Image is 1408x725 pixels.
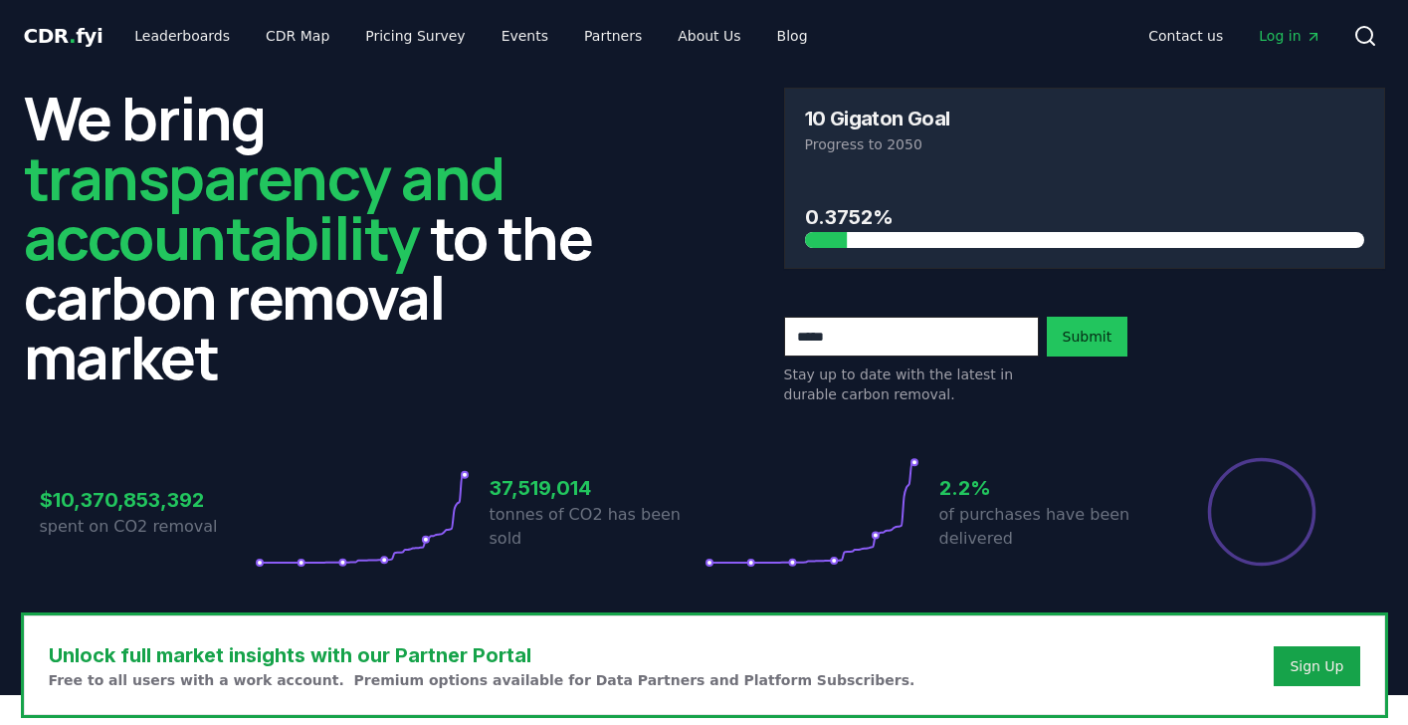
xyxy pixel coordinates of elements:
[490,503,704,551] p: tonnes of CO2 has been sold
[250,18,345,54] a: CDR Map
[49,640,915,670] h3: Unlock full market insights with our Partner Portal
[486,18,564,54] a: Events
[40,485,255,515] h3: $10,370,853,392
[1206,456,1317,568] div: Percentage of sales delivered
[1290,656,1343,676] a: Sign Up
[24,22,103,50] a: CDR.fyi
[49,670,915,690] p: Free to all users with a work account. Premium options available for Data Partners and Platform S...
[1259,26,1320,46] span: Log in
[568,18,658,54] a: Partners
[349,18,481,54] a: Pricing Survey
[69,24,76,48] span: .
[1132,18,1239,54] a: Contact us
[118,18,246,54] a: Leaderboards
[24,88,625,386] h2: We bring to the carbon removal market
[24,24,103,48] span: CDR fyi
[490,473,704,503] h3: 37,519,014
[1132,18,1336,54] nav: Main
[805,109,950,128] h3: 10 Gigaton Goal
[1274,646,1359,686] button: Sign Up
[118,18,823,54] nav: Main
[805,134,1364,154] p: Progress to 2050
[939,503,1154,551] p: of purchases have been delivered
[40,515,255,539] p: spent on CO2 removal
[939,473,1154,503] h3: 2.2%
[662,18,756,54] a: About Us
[805,202,1364,232] h3: 0.3752%
[784,364,1039,404] p: Stay up to date with the latest in durable carbon removal.
[1243,18,1336,54] a: Log in
[761,18,824,54] a: Blog
[24,136,504,278] span: transparency and accountability
[1047,317,1128,357] button: Submit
